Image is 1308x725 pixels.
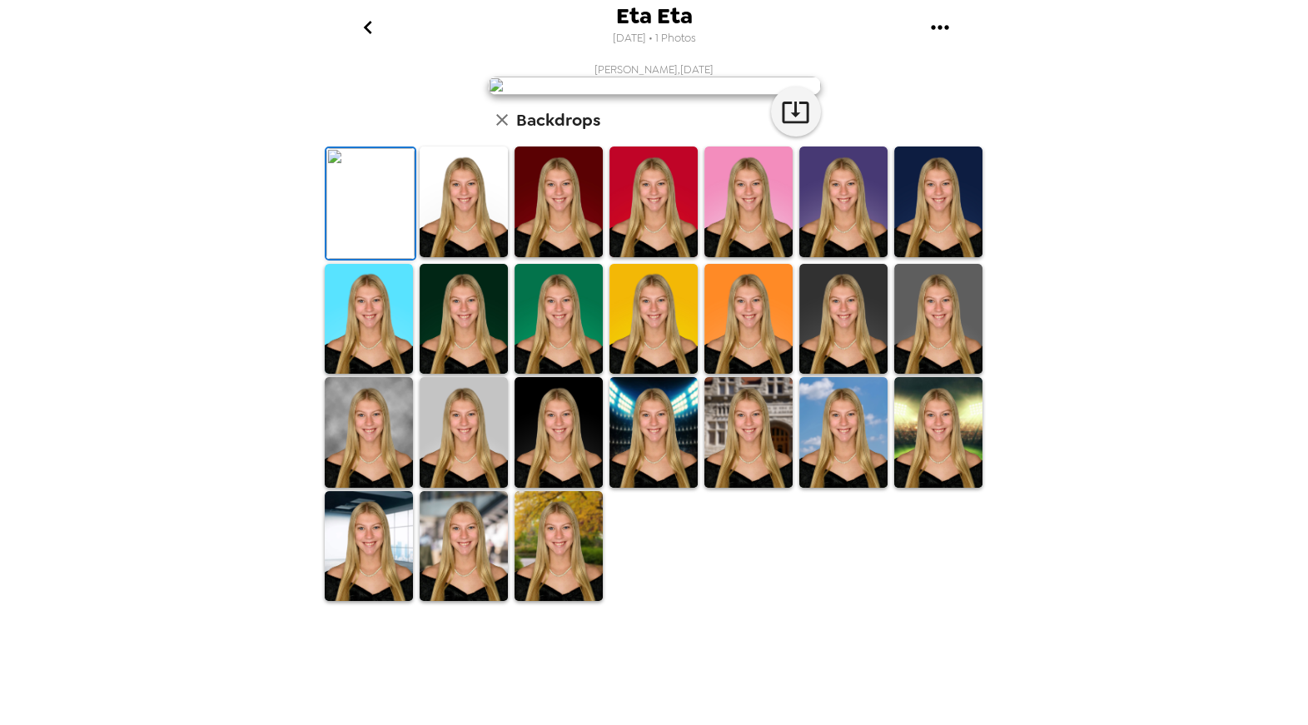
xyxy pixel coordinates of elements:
img: user [488,77,821,95]
img: Original [326,148,415,259]
span: [DATE] • 1 Photos [613,27,696,50]
span: [PERSON_NAME] , [DATE] [594,62,714,77]
h6: Backdrops [516,107,600,133]
span: Eta Eta [616,5,693,27]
